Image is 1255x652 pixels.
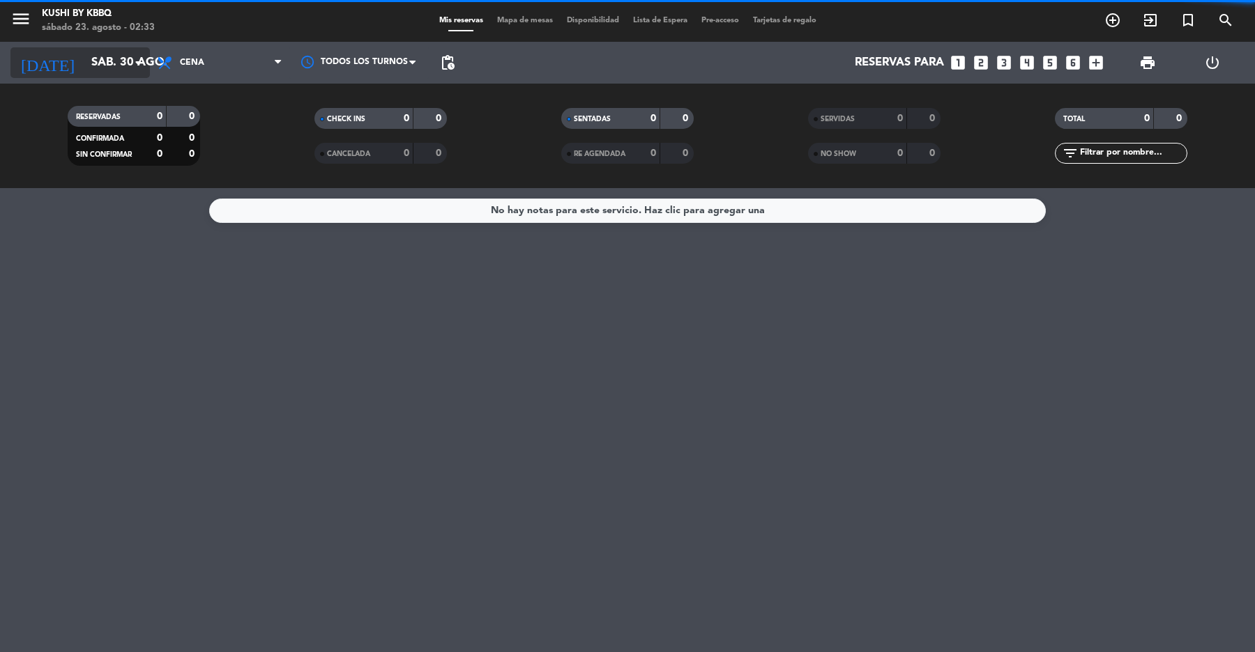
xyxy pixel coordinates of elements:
[76,114,121,121] span: RESERVADAS
[76,151,132,158] span: SIN CONFIRMAR
[180,58,204,68] span: Cena
[972,54,990,72] i: looks_two
[821,150,856,157] span: NO SHOW
[995,54,1013,72] i: looks_3
[651,114,656,123] strong: 0
[929,148,938,158] strong: 0
[130,54,146,71] i: arrow_drop_down
[1018,54,1036,72] i: looks_4
[327,150,370,157] span: CANCELADA
[10,8,31,29] i: menu
[1180,42,1245,84] div: LOG OUT
[929,114,938,123] strong: 0
[1063,116,1085,123] span: TOTAL
[42,7,155,21] div: Kushi by KBBQ
[1139,54,1156,71] span: print
[327,116,365,123] span: CHECK INS
[432,17,490,24] span: Mis reservas
[189,149,197,159] strong: 0
[1041,54,1059,72] i: looks_5
[189,133,197,143] strong: 0
[683,148,691,158] strong: 0
[404,148,409,158] strong: 0
[574,116,611,123] span: SENTADAS
[439,54,456,71] span: pending_actions
[157,111,162,121] strong: 0
[1204,54,1221,71] i: power_settings_new
[1079,146,1187,161] input: Filtrar por nombre...
[574,150,625,157] span: RE AGENDADA
[76,135,124,142] span: CONFIRMADA
[157,149,162,159] strong: 0
[1064,54,1082,72] i: looks_6
[490,17,560,24] span: Mapa de mesas
[560,17,626,24] span: Disponibilidad
[746,17,823,24] span: Tarjetas de regalo
[404,114,409,123] strong: 0
[1144,114,1150,123] strong: 0
[1176,114,1185,123] strong: 0
[42,21,155,35] div: sábado 23. agosto - 02:33
[1087,54,1105,72] i: add_box
[436,114,444,123] strong: 0
[683,114,691,123] strong: 0
[1142,12,1159,29] i: exit_to_app
[694,17,746,24] span: Pre-acceso
[157,133,162,143] strong: 0
[189,111,197,121] strong: 0
[10,47,84,78] i: [DATE]
[1104,12,1121,29] i: add_circle_outline
[855,56,944,70] span: Reservas para
[491,203,765,219] div: No hay notas para este servicio. Haz clic para agregar una
[626,17,694,24] span: Lista de Espera
[651,148,656,158] strong: 0
[949,54,967,72] i: looks_one
[1180,12,1196,29] i: turned_in_not
[1062,145,1079,162] i: filter_list
[436,148,444,158] strong: 0
[897,148,903,158] strong: 0
[1217,12,1234,29] i: search
[821,116,855,123] span: SERVIDAS
[897,114,903,123] strong: 0
[10,8,31,34] button: menu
